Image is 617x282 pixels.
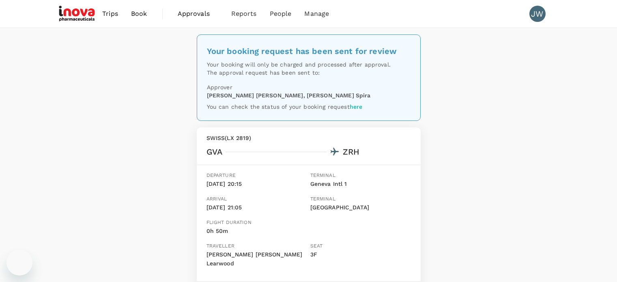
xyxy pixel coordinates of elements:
[206,145,222,158] div: GVA
[206,134,411,142] p: SWISS ( LX 2819 )
[307,91,371,99] p: [PERSON_NAME] Spira
[131,9,147,19] span: Book
[343,145,359,158] div: ZRH
[206,250,307,268] p: [PERSON_NAME] [PERSON_NAME] Learwood
[206,172,307,180] p: Departure
[206,180,307,189] p: [DATE] 20:15
[304,9,329,19] span: Manage
[310,242,411,250] p: Seat
[310,195,411,203] p: Terminal
[206,227,252,236] p: 0h 50m
[529,6,546,22] div: JW
[206,219,252,227] p: Flight duration
[59,5,96,23] img: iNova Pharmaceuticals
[207,103,411,111] p: You can check the status of your booking request
[310,180,411,189] p: Geneva Intl 1
[102,9,118,19] span: Trips
[206,203,307,212] p: [DATE] 21:05
[310,172,411,180] p: Terminal
[310,250,411,259] p: 3F
[207,60,411,69] p: Your booking will only be charged and processed after approval.
[207,69,411,77] p: The approval request has been sent to:
[350,103,363,110] a: here
[207,45,411,58] div: Your booking request has been sent for review
[207,91,305,99] p: [PERSON_NAME] [PERSON_NAME] ,
[207,83,411,91] p: Approver
[231,9,257,19] span: Reports
[6,250,32,276] iframe: Button to launch messaging window
[206,195,307,203] p: Arrival
[178,9,218,19] span: Approvals
[206,242,307,250] p: Traveller
[310,203,411,212] p: [GEOGRAPHIC_DATA]
[270,9,292,19] span: People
